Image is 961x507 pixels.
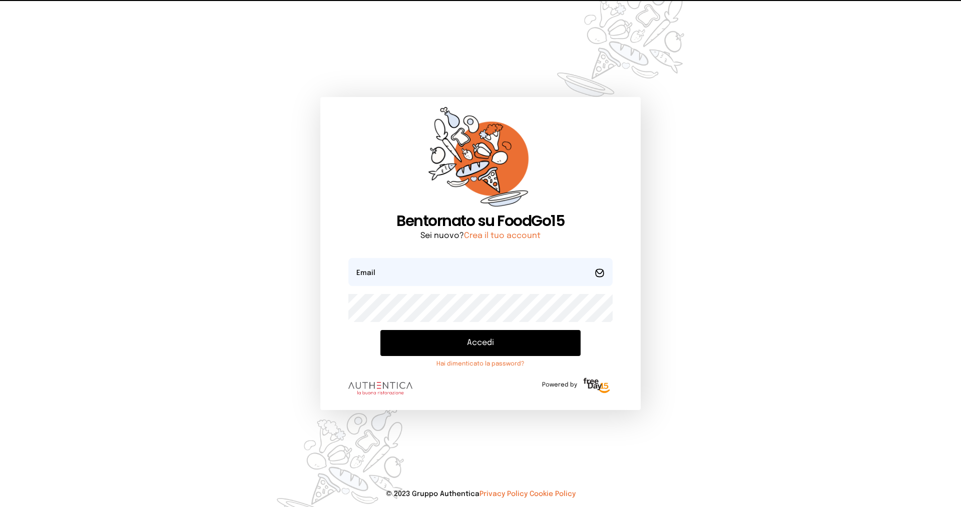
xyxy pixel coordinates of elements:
[581,376,613,396] img: logo-freeday.3e08031.png
[530,490,576,497] a: Cookie Policy
[348,382,412,395] img: logo.8f33a47.png
[542,381,577,389] span: Powered by
[428,107,533,212] img: sticker-orange.65babaf.png
[380,330,581,356] button: Accedi
[16,489,945,499] p: © 2023 Gruppo Authentica
[348,230,613,242] p: Sei nuovo?
[380,360,581,368] a: Hai dimenticato la password?
[348,212,613,230] h1: Bentornato su FoodGo15
[479,490,528,497] a: Privacy Policy
[464,231,541,240] a: Crea il tuo account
